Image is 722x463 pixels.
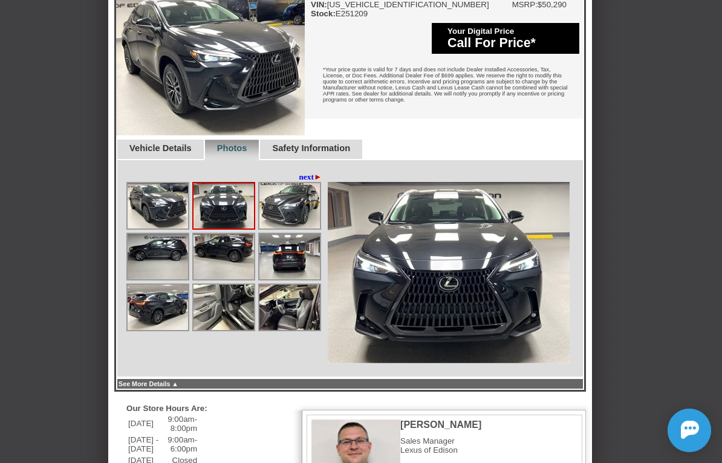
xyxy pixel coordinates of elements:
[129,143,192,153] a: Vehicle Details
[128,285,188,330] img: Image.aspx
[194,183,254,228] img: Image.aspx
[126,404,265,413] div: Our Store Hours Are:
[128,183,188,228] img: Image.aspx
[259,285,320,330] img: Image.aspx
[400,419,498,430] div: [PERSON_NAME]
[162,414,198,433] td: 9:00am-8:00pm
[194,234,254,279] img: Image.aspx
[128,234,188,279] img: Image.aspx
[613,398,722,463] iframe: Chat Assistance
[299,172,322,182] a: next►
[314,172,322,181] span: ►
[119,380,178,387] a: See More Details ▲
[217,143,247,153] a: Photos
[128,435,160,454] td: [DATE] - [DATE]
[305,57,583,115] div: *Your price quote is valid for 7 days and does not include Dealer Installed Accessories, Tax, Lic...
[447,27,573,36] div: Your Digital Price
[272,143,350,153] a: Safety Information
[311,9,336,18] b: Stock:
[194,285,254,330] img: Image.aspx
[328,182,570,363] img: Image.aspx
[447,36,573,51] div: Call For Price*
[259,234,320,279] img: Image.aspx
[128,414,160,433] td: [DATE]
[162,435,198,454] td: 9:00am-6:00pm
[259,183,320,228] img: Image.aspx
